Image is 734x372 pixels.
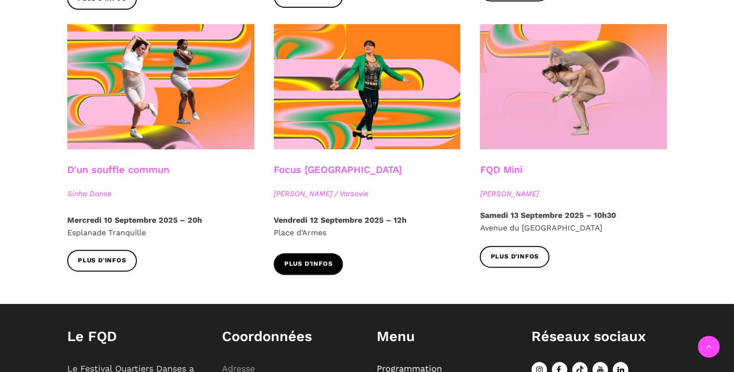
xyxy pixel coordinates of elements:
a: Plus d'infos [67,250,137,272]
a: Focus [GEOGRAPHIC_DATA] [274,164,402,175]
h1: Menu [377,328,512,345]
h1: Coordonnées [222,328,357,345]
span: [PERSON_NAME] [480,188,667,200]
a: D'un souffle commun [67,164,169,175]
span: Plus d'infos [284,259,333,269]
h1: Le FQD [67,328,203,345]
span: Plus d'infos [490,252,539,262]
strong: Mercredi 10 Septembre 2025 – 20h [67,215,202,225]
strong: Vendredi 12 Septembre 2025 – 12h [274,215,407,225]
strong: Samedi 13 Septembre 2025 – 10h30 [480,211,616,220]
a: Plus d'infos [274,253,343,275]
span: Plus d'infos [78,256,126,266]
a: FQD Mini [480,164,522,175]
span: Sinha Danse [67,188,254,200]
a: Plus d'infos [480,246,549,268]
span: Esplanade Tranquille [67,228,146,237]
p: Place d’Armes [274,214,461,239]
h1: Réseaux sociaux [531,328,667,345]
span: Avenue du [GEOGRAPHIC_DATA] [480,223,602,232]
span: [PERSON_NAME] / Varsovie [274,188,461,200]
